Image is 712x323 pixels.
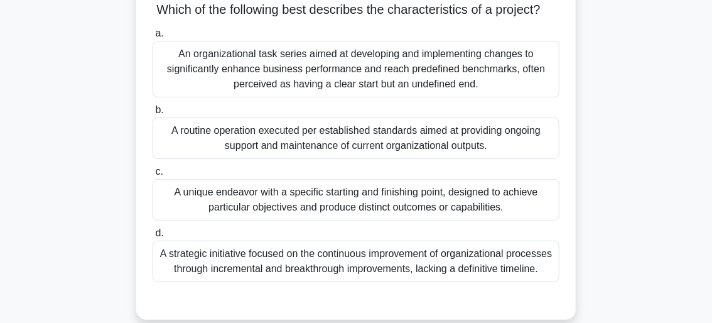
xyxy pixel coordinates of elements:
[155,166,163,177] span: c.
[155,104,163,115] span: b.
[155,28,163,38] span: a.
[151,2,561,18] h5: Which of the following best describes the characteristics of a project?
[155,227,163,238] span: d.
[153,179,559,221] div: A unique endeavor with a specific starting and finishing point, designed to achieve particular ob...
[153,118,559,159] div: A routine operation executed per established standards aimed at providing ongoing support and mai...
[153,41,559,97] div: An organizational task series aimed at developing and implementing changes to significantly enhan...
[153,241,559,282] div: A strategic initiative focused on the continuous improvement of organizational processes through ...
